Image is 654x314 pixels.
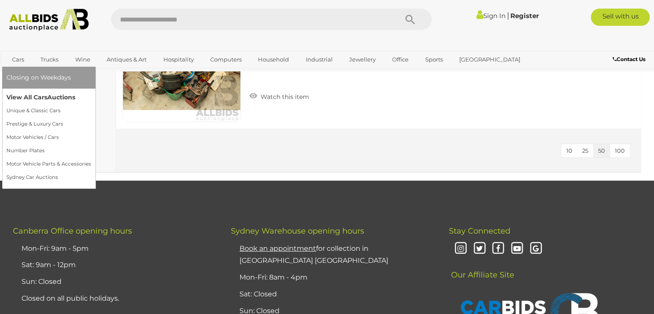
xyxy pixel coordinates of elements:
[389,9,432,30] button: Search
[6,52,30,67] a: Cars
[237,269,427,286] li: Mon-Fri: 8am - 4pm
[387,52,414,67] a: Office
[507,11,509,20] span: |
[5,9,93,31] img: Allbids.com.au
[510,241,525,256] i: Youtube
[566,147,572,154] span: 10
[591,9,650,26] a: Sell with us
[453,241,468,256] i: Instagram
[300,52,338,67] a: Industrial
[19,290,209,307] li: Closed on all public holidays.
[231,226,364,236] span: Sydney Warehouse opening hours
[454,52,526,67] a: [GEOGRAPHIC_DATA]
[613,55,648,64] a: Contact Us
[449,257,514,280] span: Our Affiliate Site
[344,52,381,67] a: Jewellery
[615,147,625,154] span: 100
[19,274,209,290] li: Sun: Closed
[35,52,64,67] a: Trucks
[205,52,247,67] a: Computers
[19,240,209,257] li: Mon-Fri: 9am - 5pm
[13,226,132,236] span: Canberra Office opening hours
[158,52,200,67] a: Hospitality
[70,52,96,67] a: Wine
[420,52,448,67] a: Sports
[598,147,605,154] span: 50
[19,257,209,274] li: Sat: 9am - 12pm
[258,93,309,101] span: Watch this item
[510,12,538,20] a: Register
[610,144,630,157] button: 100
[472,241,487,256] i: Twitter
[449,226,510,236] span: Stay Connected
[476,12,505,20] a: Sign In
[252,52,295,67] a: Household
[528,241,543,256] i: Google
[593,144,610,157] button: 50
[101,52,152,67] a: Antiques & Art
[577,144,593,157] button: 25
[582,147,588,154] span: 25
[613,56,645,62] b: Contact Us
[247,89,311,102] a: Watch this item
[561,144,577,157] button: 10
[239,244,388,265] a: Book an appointmentfor collection in [GEOGRAPHIC_DATA] [GEOGRAPHIC_DATA]
[491,241,506,256] i: Facebook
[237,286,427,303] li: Sat: Closed
[239,244,316,252] u: Book an appointment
